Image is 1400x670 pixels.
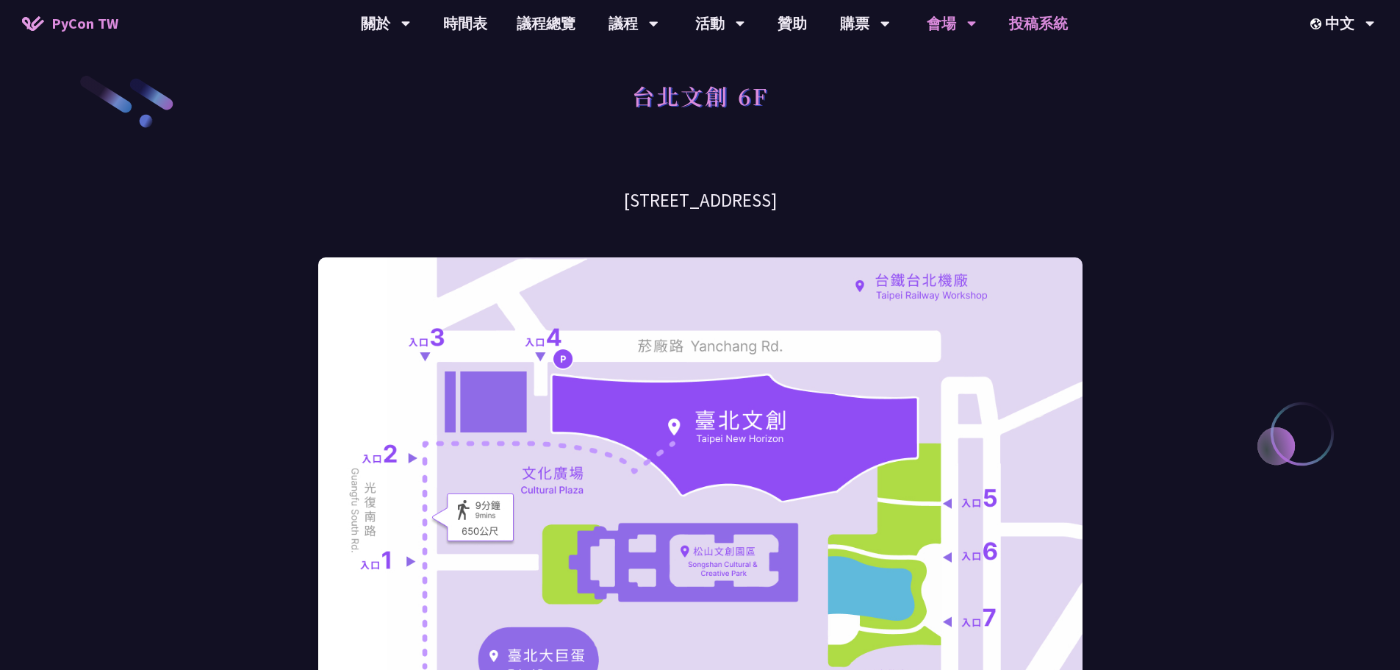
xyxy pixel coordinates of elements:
[318,188,1083,213] h3: [STREET_ADDRESS]
[51,13,118,35] span: PyCon TW
[22,16,44,31] img: Home icon of PyCon TW 2025
[7,5,133,42] a: PyCon TW
[1310,18,1325,29] img: Locale Icon
[632,74,769,118] h1: 台北文創 6F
